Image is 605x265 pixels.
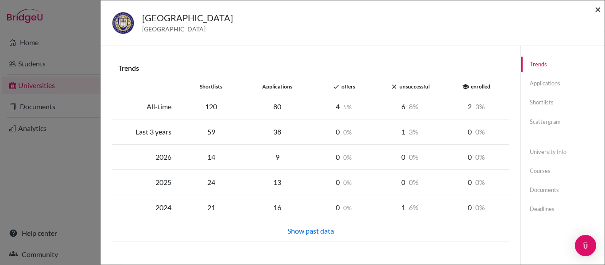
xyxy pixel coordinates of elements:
span: 0 [475,153,485,161]
img: us_nd_lxi3a0au.jpeg [111,11,135,35]
i: close [391,83,398,90]
a: Shortlists [521,95,605,110]
span: [GEOGRAPHIC_DATA] [142,24,233,34]
div: 0 [377,177,443,188]
div: 0 [443,152,510,162]
a: University info [521,144,605,160]
span: × [595,3,601,15]
span: 0 [475,203,485,211]
a: Courses [521,163,605,179]
span: offers [341,83,355,90]
span: 0 [343,128,352,136]
div: 16 [244,202,310,213]
span: 6 [409,203,419,211]
div: 21 [178,202,244,213]
a: Deadlines [521,201,605,217]
span: 3 [409,127,419,136]
div: 0 [443,177,510,188]
i: done [333,83,340,90]
div: 0 [310,127,377,137]
div: 14 [178,152,244,162]
span: 0 [343,204,352,211]
i: school [462,83,469,90]
div: 9 [244,152,310,162]
div: All-time [112,101,178,112]
div: Last 3 years [112,127,178,137]
div: 0 [443,202,510,213]
span: 0 [475,127,485,136]
span: 5 [343,103,352,111]
a: Documents [521,182,605,198]
div: 0 [310,177,377,188]
div: 13 [244,177,310,188]
a: Applications [521,76,605,91]
span: 8 [409,102,419,111]
span: 0 [343,154,352,161]
a: Trends [521,57,605,72]
div: 0 [443,127,510,137]
div: 1 [377,202,443,213]
div: 24 [178,177,244,188]
button: Close [595,4,601,15]
div: 2024 [112,202,178,213]
span: 0 [409,178,419,186]
span: 0 [343,179,352,186]
div: Open Intercom Messenger [575,235,596,256]
div: applications [244,83,310,91]
div: 0 [377,152,443,162]
div: 0 [310,152,377,162]
div: 4 [310,101,377,112]
span: 0 [475,178,485,186]
a: Scattergram [521,114,605,130]
div: Show past data [117,226,504,236]
div: 0 [310,202,377,213]
h6: Trends [118,64,503,72]
div: 120 [178,101,244,112]
div: 38 [244,127,310,137]
h5: [GEOGRAPHIC_DATA] [142,11,233,24]
div: 1 [377,127,443,137]
div: 59 [178,127,244,137]
div: 2 [443,101,510,112]
div: 2025 [112,177,178,188]
div: 2026 [112,152,178,162]
div: 6 [377,101,443,112]
div: shortlists [178,83,244,91]
div: 80 [244,101,310,112]
span: unsuccessful [399,83,430,90]
span: 3 [475,102,485,111]
span: 0 [409,153,419,161]
span: enrolled [471,83,490,90]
